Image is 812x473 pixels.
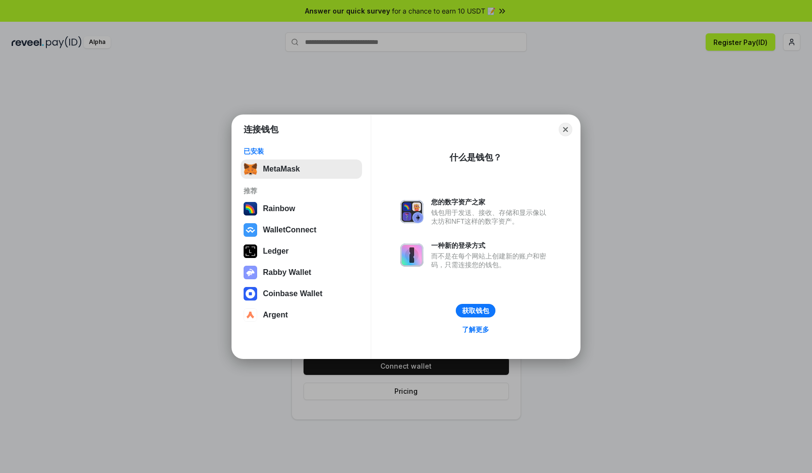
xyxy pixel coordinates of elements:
[244,244,257,258] img: svg+xml,%3Csvg%20xmlns%3D%22http%3A%2F%2Fwww.w3.org%2F2000%2Fsvg%22%20width%3D%2228%22%20height%3...
[400,244,423,267] img: svg+xml,%3Csvg%20xmlns%3D%22http%3A%2F%2Fwww.w3.org%2F2000%2Fsvg%22%20fill%3D%22none%22%20viewBox...
[244,223,257,237] img: svg+xml,%3Csvg%20width%3D%2228%22%20height%3D%2228%22%20viewBox%3D%220%200%2028%2028%22%20fill%3D...
[263,268,311,277] div: Rabby Wallet
[263,247,289,256] div: Ledger
[244,202,257,215] img: svg+xml,%3Csvg%20width%3D%22120%22%20height%3D%22120%22%20viewBox%3D%220%200%20120%20120%22%20fil...
[241,284,362,303] button: Coinbase Wallet
[241,199,362,218] button: Rainbow
[263,165,300,173] div: MetaMask
[241,263,362,282] button: Rabby Wallet
[431,208,551,226] div: 钱包用于发送、接收、存储和显示像以太坊和NFT这样的数字资产。
[431,252,551,269] div: 而不是在每个网站上创建新的账户和密码，只需连接您的钱包。
[241,242,362,261] button: Ledger
[244,308,257,322] img: svg+xml,%3Csvg%20width%3D%2228%22%20height%3D%2228%22%20viewBox%3D%220%200%2028%2028%22%20fill%3D...
[244,287,257,301] img: svg+xml,%3Csvg%20width%3D%2228%22%20height%3D%2228%22%20viewBox%3D%220%200%2028%2028%22%20fill%3D...
[559,123,572,136] button: Close
[244,162,257,176] img: svg+xml,%3Csvg%20fill%3D%22none%22%20height%3D%2233%22%20viewBox%3D%220%200%2035%2033%22%20width%...
[400,200,423,223] img: svg+xml,%3Csvg%20xmlns%3D%22http%3A%2F%2Fwww.w3.org%2F2000%2Fsvg%22%20fill%3D%22none%22%20viewBox...
[456,323,495,336] a: 了解更多
[244,266,257,279] img: svg+xml,%3Csvg%20xmlns%3D%22http%3A%2F%2Fwww.w3.org%2F2000%2Fsvg%22%20fill%3D%22none%22%20viewBox...
[244,147,359,156] div: 已安装
[462,325,489,334] div: 了解更多
[431,241,551,250] div: 一种新的登录方式
[244,186,359,195] div: 推荐
[241,220,362,240] button: WalletConnect
[431,198,551,206] div: 您的数字资产之家
[244,124,278,135] h1: 连接钱包
[241,305,362,325] button: Argent
[456,304,495,317] button: 获取钱包
[263,226,317,234] div: WalletConnect
[241,159,362,179] button: MetaMask
[462,306,489,315] div: 获取钱包
[263,311,288,319] div: Argent
[263,204,295,213] div: Rainbow
[263,289,322,298] div: Coinbase Wallet
[449,152,502,163] div: 什么是钱包？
